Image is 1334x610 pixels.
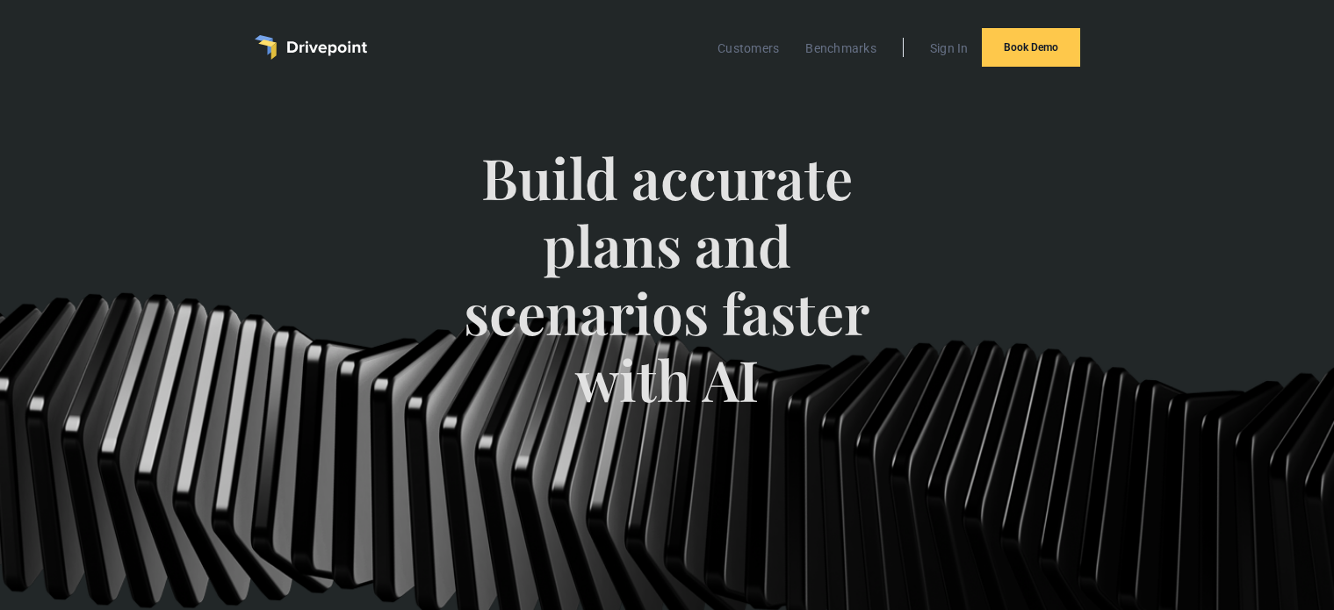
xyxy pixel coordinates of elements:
a: home [255,35,367,60]
a: Book Demo [982,28,1080,67]
a: Customers [709,37,788,60]
span: Build accurate plans and scenarios faster with AI [439,144,894,449]
a: Benchmarks [797,37,885,60]
a: Sign In [921,37,977,60]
